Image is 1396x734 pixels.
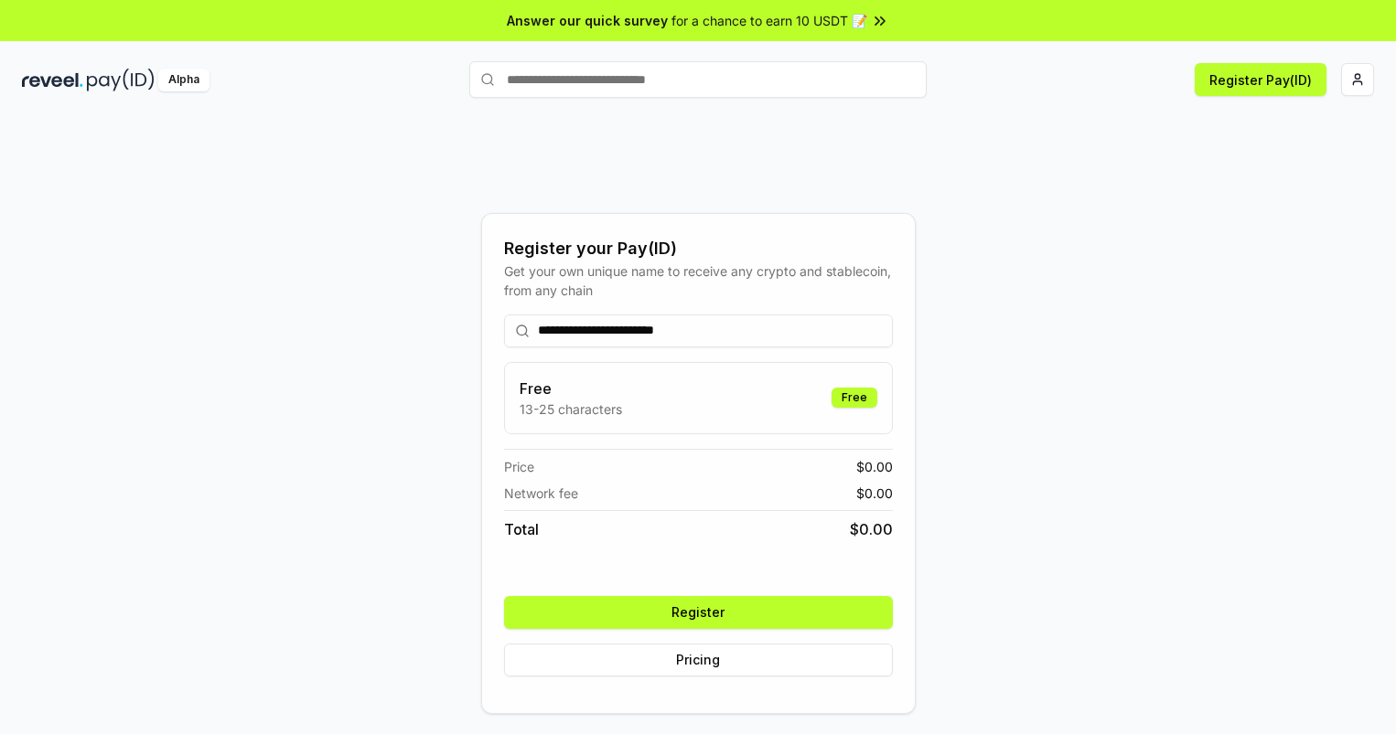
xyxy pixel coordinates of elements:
[504,596,893,629] button: Register
[504,236,893,261] div: Register your Pay(ID)
[158,69,209,91] div: Alpha
[671,11,867,30] span: for a chance to earn 10 USDT 📝
[850,518,893,540] span: $ 0.00
[520,399,622,419] p: 13-25 characters
[504,518,539,540] span: Total
[87,69,155,91] img: pay_id
[856,484,893,503] span: $ 0.00
[504,484,578,503] span: Network fee
[504,644,893,676] button: Pricing
[520,378,622,399] h3: Free
[832,388,877,408] div: Free
[504,261,893,300] div: Get your own unique name to receive any crypto and stablecoin, from any chain
[1195,63,1326,96] button: Register Pay(ID)
[22,69,83,91] img: reveel_dark
[856,457,893,476] span: $ 0.00
[504,457,534,476] span: Price
[507,11,668,30] span: Answer our quick survey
